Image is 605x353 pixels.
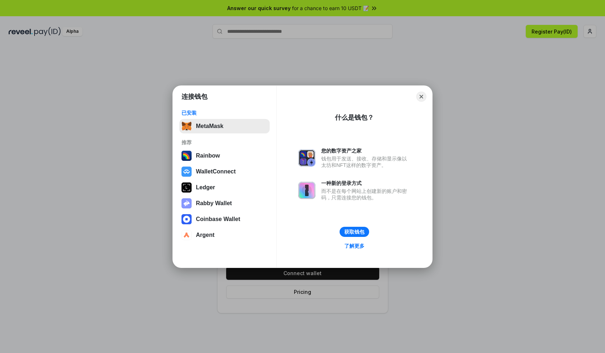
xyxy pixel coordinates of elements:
[196,232,215,238] div: Argent
[181,110,268,116] div: 已安装
[179,119,270,133] button: MetaMask
[179,149,270,163] button: Rainbow
[196,216,240,222] div: Coinbase Wallet
[181,182,192,193] img: svg+xml,%3Csvg%20xmlns%3D%22http%3A%2F%2Fwww.w3.org%2F2000%2Fsvg%22%20width%3D%2228%22%20height%3...
[179,180,270,195] button: Ledger
[196,168,236,175] div: WalletConnect
[181,230,192,240] img: svg+xml,%3Csvg%20width%3D%2228%22%20height%3D%2228%22%20viewBox%3D%220%200%2028%2028%22%20fill%3D...
[340,241,369,251] a: 了解更多
[179,228,270,242] button: Argent
[181,198,192,208] img: svg+xml,%3Csvg%20xmlns%3D%22http%3A%2F%2Fwww.w3.org%2F2000%2Fsvg%22%20fill%3D%22none%22%20viewBox...
[179,212,270,226] button: Coinbase Wallet
[181,92,207,101] h1: 连接钱包
[344,243,364,249] div: 了解更多
[196,123,223,129] div: MetaMask
[335,113,374,122] div: 什么是钱包？
[196,184,215,191] div: Ledger
[196,153,220,159] div: Rainbow
[298,182,315,199] img: svg+xml,%3Csvg%20xmlns%3D%22http%3A%2F%2Fwww.w3.org%2F2000%2Fsvg%22%20fill%3D%22none%22%20viewBox...
[321,147,411,154] div: 您的数字资产之家
[181,139,268,146] div: 推荐
[416,92,426,102] button: Close
[196,200,232,207] div: Rabby Wallet
[321,180,411,186] div: 一种新的登录方式
[181,214,192,224] img: svg+xml,%3Csvg%20width%3D%2228%22%20height%3D%2228%22%20viewBox%3D%220%200%2028%2028%22%20fill%3D...
[179,164,270,179] button: WalletConnect
[181,121,192,131] img: svg+xml,%3Csvg%20fill%3D%22none%22%20height%3D%2233%22%20viewBox%3D%220%200%2035%2033%22%20width%...
[181,167,192,177] img: svg+xml,%3Csvg%20width%3D%2228%22%20height%3D%2228%22%20viewBox%3D%220%200%2028%2028%22%20fill%3D...
[344,229,364,235] div: 获取钱包
[321,155,411,168] div: 钱包用于发送、接收、存储和显示像以太坊和NFT这样的数字资产。
[298,149,315,167] img: svg+xml,%3Csvg%20xmlns%3D%22http%3A%2F%2Fwww.w3.org%2F2000%2Fsvg%22%20fill%3D%22none%22%20viewBox...
[340,227,369,237] button: 获取钱包
[181,151,192,161] img: svg+xml,%3Csvg%20width%3D%22120%22%20height%3D%22120%22%20viewBox%3D%220%200%20120%20120%22%20fil...
[179,196,270,211] button: Rabby Wallet
[321,188,411,201] div: 而不是在每个网站上创建新的账户和密码，只需连接您的钱包。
